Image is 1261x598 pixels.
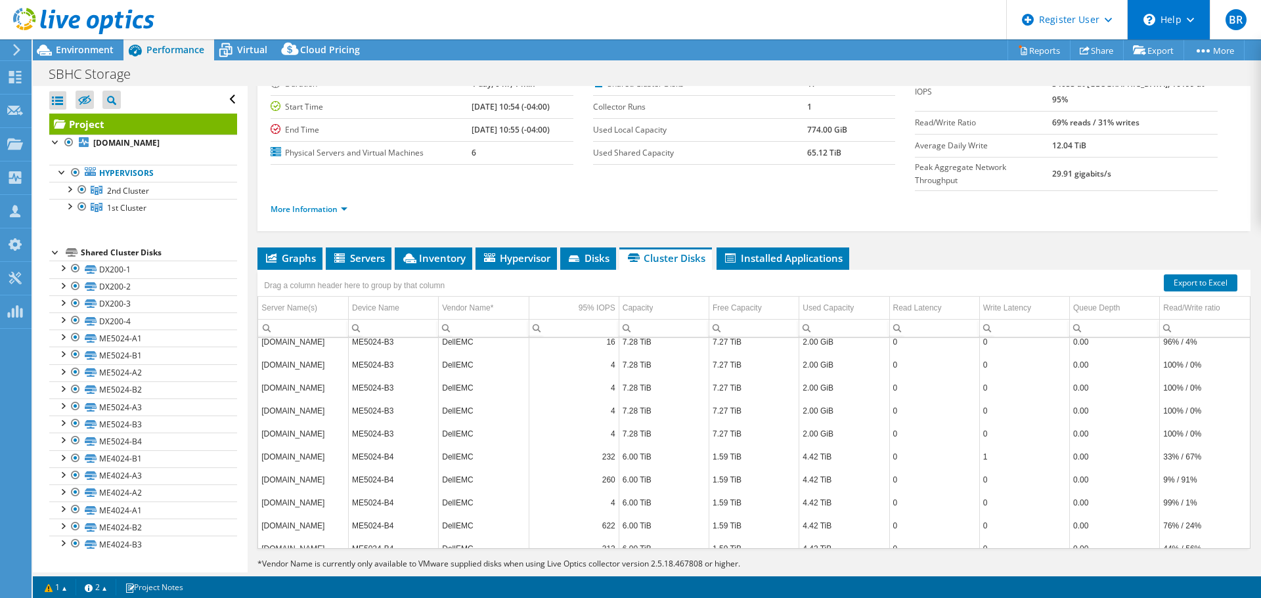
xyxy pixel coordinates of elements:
[1160,537,1250,560] td: Column Read/Write ratio, Value 44% / 56%
[529,399,619,422] td: Column 95% IOPS, Value 4
[619,319,709,337] td: Column Capacity, Filter cell
[1160,514,1250,537] td: Column Read/Write ratio, Value 76% / 24%
[619,399,709,422] td: Column Capacity, Value 7.28 TiB
[807,101,812,112] b: 1
[1160,468,1250,491] td: Column Read/Write ratio, Value 9% / 91%
[439,376,529,399] td: Column Vendor Name*, Value DellEMC
[709,422,799,445] td: Column Free Capacity, Value 7.27 TiB
[979,537,1069,560] td: Column Write Latency, Value 0
[619,514,709,537] td: Column Capacity, Value 6.00 TiB
[472,124,550,135] b: [DATE] 10:55 (-04:00)
[49,381,237,398] a: ME5024-B2
[1070,319,1160,337] td: Column Queue Depth, Filter cell
[1052,117,1139,128] b: 69% reads / 31% writes
[49,295,237,312] a: DX200-3
[979,297,1069,320] td: Write Latency Column
[49,502,237,519] a: ME4024-A1
[472,147,476,158] b: 6
[619,376,709,399] td: Column Capacity, Value 7.28 TiB
[1160,491,1250,514] td: Column Read/Write ratio, Value 99% / 1%
[709,491,799,514] td: Column Free Capacity, Value 1.59 TiB
[93,137,160,148] b: [DOMAIN_NAME]
[439,319,529,337] td: Column Vendor Name*, Filter cell
[49,330,237,347] a: ME5024-A1
[349,376,439,399] td: Column Device Name, Value ME5024-B3
[349,353,439,376] td: Column Device Name, Value ME5024-B3
[623,300,653,316] div: Capacity
[49,278,237,295] a: DX200-2
[349,491,439,514] td: Column Device Name, Value ME5024-B4
[619,445,709,468] td: Column Capacity, Value 6.00 TiB
[889,491,979,514] td: Column Read Latency, Value 0
[107,202,146,213] span: 1st Cluster
[1160,297,1250,320] td: Read/Write ratio Column
[619,422,709,445] td: Column Capacity, Value 7.28 TiB
[349,399,439,422] td: Column Device Name, Value ME5024-B3
[49,398,237,416] a: ME5024-A3
[889,330,979,353] td: Column Read Latency, Value 0
[439,297,529,320] td: Vendor Name* Column
[889,297,979,320] td: Read Latency Column
[1070,40,1124,60] a: Share
[49,165,237,182] a: Hypervisors
[889,514,979,537] td: Column Read Latency, Value 0
[915,116,1052,129] label: Read/Write Ratio
[709,353,799,376] td: Column Free Capacity, Value 7.27 TiB
[593,146,807,160] label: Used Shared Capacity
[76,579,116,595] a: 2
[529,319,619,337] td: Column 95% IOPS, Filter cell
[709,330,799,353] td: Column Free Capacity, Value 7.27 TiB
[1052,140,1086,151] b: 12.04 TiB
[49,484,237,502] a: ME4024-A2
[1070,537,1160,560] td: Column Queue Depth, Value 0.00
[1226,9,1247,30] span: BR
[799,319,889,337] td: Column Used Capacity, Filter cell
[1070,514,1160,537] td: Column Queue Depth, Value 0.00
[889,376,979,399] td: Column Read Latency, Value 0
[271,146,472,160] label: Physical Servers and Virtual Machines
[529,376,619,399] td: Column 95% IOPS, Value 4
[439,491,529,514] td: Column Vendor Name*, Value DellEMC
[807,124,847,135] b: 774.00 GiB
[619,353,709,376] td: Column Capacity, Value 7.28 TiB
[529,330,619,353] td: Column 95% IOPS, Value 16
[439,445,529,468] td: Column Vendor Name*, Value DellEMC
[49,467,237,484] a: ME4024-A3
[709,319,799,337] td: Column Free Capacity, Filter cell
[439,399,529,422] td: Column Vendor Name*, Value DellEMC
[579,300,615,316] div: 95% IOPS
[799,376,889,399] td: Column Used Capacity, Value 2.00 GiB
[49,364,237,381] a: ME5024-A2
[593,123,807,137] label: Used Local Capacity
[799,297,889,320] td: Used Capacity Column
[81,245,237,261] div: Shared Cluster Disks
[1160,330,1250,353] td: Column Read/Write ratio, Value 96% / 4%
[271,100,472,114] label: Start Time
[799,330,889,353] td: Column Used Capacity, Value 2.00 GiB
[1160,353,1250,376] td: Column Read/Write ratio, Value 100% / 0%
[1073,300,1120,316] div: Queue Depth
[979,422,1069,445] td: Column Write Latency, Value 0
[1143,14,1155,26] svg: \n
[529,422,619,445] td: Column 95% IOPS, Value 4
[799,468,889,491] td: Column Used Capacity, Value 4.42 TiB
[799,514,889,537] td: Column Used Capacity, Value 4.42 TiB
[709,399,799,422] td: Column Free Capacity, Value 7.27 TiB
[258,445,348,468] td: Column Server Name(s), Value mis-vm7.highlands.k12.fl.us
[107,185,149,196] span: 2nd Cluster
[529,491,619,514] td: Column 95% IOPS, Value 4
[349,468,439,491] td: Column Device Name, Value ME5024-B4
[237,43,267,56] span: Virtual
[271,123,472,137] label: End Time
[472,78,535,89] b: 1 day, 0 hr, 1 min
[889,422,979,445] td: Column Read Latency, Value 0
[619,468,709,491] td: Column Capacity, Value 6.00 TiB
[49,433,237,450] a: ME5024-B4
[258,399,348,422] td: Column Server Name(s), Value mis-vm2.highlands.k12.fl.us
[915,85,1052,98] label: IOPS
[1123,40,1184,60] a: Export
[979,491,1069,514] td: Column Write Latency, Value 0
[49,450,237,467] a: ME4024-B1
[979,376,1069,399] td: Column Write Latency, Value 0
[49,182,237,199] a: 2nd Cluster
